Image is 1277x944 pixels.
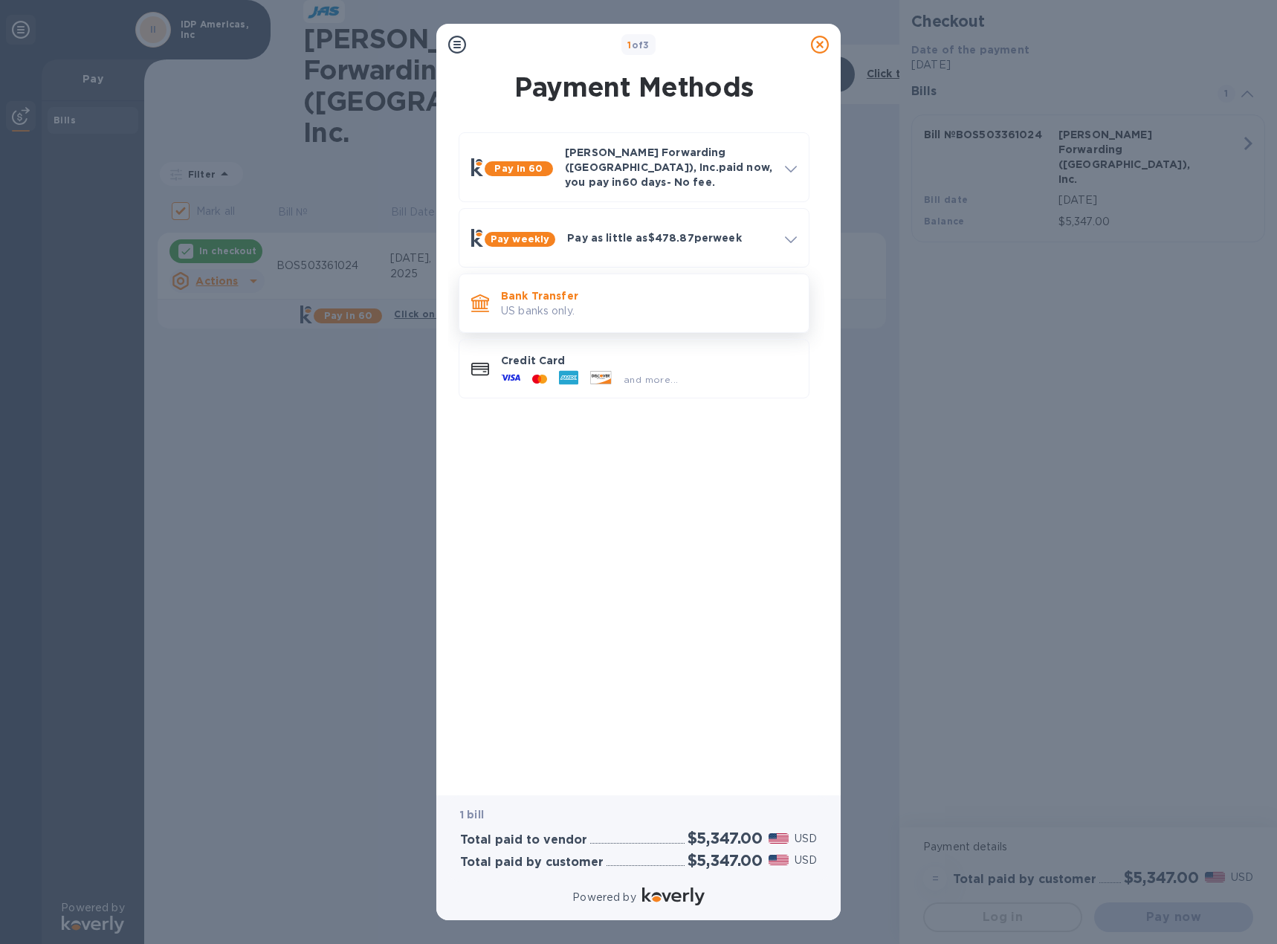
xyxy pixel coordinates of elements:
[456,71,812,103] h1: Payment Methods
[572,890,636,905] p: Powered by
[460,833,587,847] h3: Total paid to vendor
[565,145,773,190] p: [PERSON_NAME] Forwarding ([GEOGRAPHIC_DATA]), Inc. paid now, you pay in 60 days - No fee.
[501,303,797,319] p: US banks only.
[460,809,484,821] b: 1 bill
[769,833,789,844] img: USD
[769,855,789,865] img: USD
[688,829,763,847] h2: $5,347.00
[491,233,549,245] b: Pay weekly
[567,230,773,245] p: Pay as little as $478.87 per week
[501,353,797,368] p: Credit Card
[494,163,543,174] b: Pay in 60
[642,888,705,905] img: Logo
[501,288,797,303] p: Bank Transfer
[795,831,817,847] p: USD
[795,853,817,868] p: USD
[460,856,604,870] h3: Total paid by customer
[688,851,763,870] h2: $5,347.00
[627,39,631,51] span: 1
[627,39,650,51] b: of 3
[624,374,678,385] span: and more...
